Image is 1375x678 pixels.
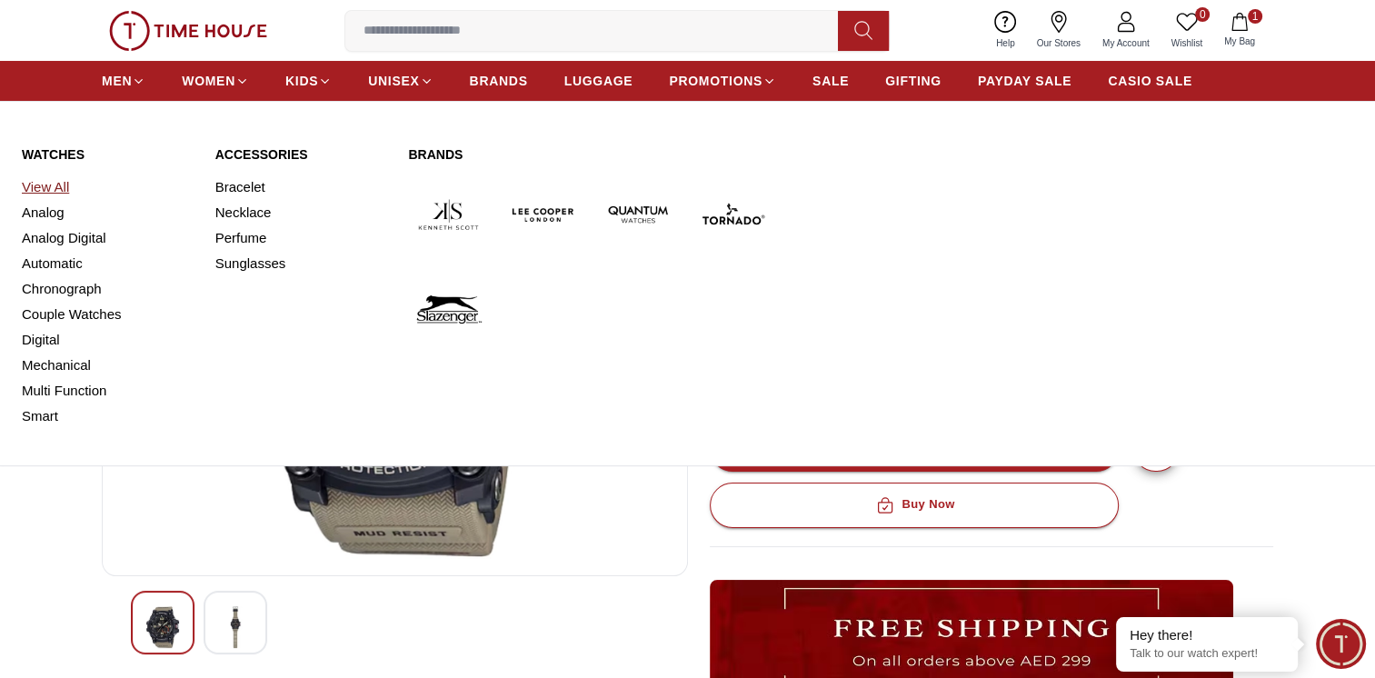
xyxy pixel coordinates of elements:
img: G-Shock Men's Analog-Digital Black Dial Watch - GG-1000-1A5 [219,606,252,648]
img: Slazenger [408,269,488,349]
a: Automatic [22,251,194,276]
a: KIDS [285,65,332,97]
a: Multi Function [22,378,194,404]
span: Help [989,36,1022,50]
a: View All [22,174,194,200]
span: Wishlist [1164,36,1210,50]
img: Tornado [692,174,772,254]
a: Sunglasses [215,251,387,276]
span: 0 [1195,7,1210,22]
a: Perfume [215,225,387,251]
a: BRANDS [470,65,528,97]
a: Couple Watches [22,302,194,327]
a: SALE [812,65,849,97]
img: Kenneth Scott [408,174,488,254]
span: GIFTING [885,72,942,90]
div: Chat Widget [1316,619,1366,669]
a: Brands [408,145,772,164]
span: SALE [812,72,849,90]
a: Accessories [215,145,387,164]
span: UNISEX [368,72,419,90]
a: Smart [22,404,194,429]
span: WOMEN [182,72,235,90]
div: Buy Now [872,494,954,515]
a: WOMEN [182,65,249,97]
span: MEN [102,72,132,90]
a: Necklace [215,200,387,225]
p: Talk to our watch expert! [1130,646,1284,662]
button: 1My Bag [1213,9,1266,52]
span: 1 [1248,9,1262,24]
img: ... [109,11,267,51]
a: Chronograph [22,276,194,302]
a: CASIO SALE [1108,65,1192,97]
a: Help [985,7,1026,54]
a: UNISEX [368,65,433,97]
a: Analog [22,200,194,225]
span: CASIO SALE [1108,72,1192,90]
span: Our Stores [1030,36,1088,50]
a: Bracelet [215,174,387,200]
span: PAYDAY SALE [978,72,1071,90]
img: Quantum [598,174,678,254]
span: KIDS [285,72,318,90]
img: Lee Cooper [503,174,583,254]
a: LUGGAGE [564,65,633,97]
a: 0Wishlist [1161,7,1213,54]
span: PROMOTIONS [669,72,762,90]
a: PAYDAY SALE [978,65,1071,97]
span: My Account [1095,36,1157,50]
a: PROMOTIONS [669,65,776,97]
a: Watches [22,145,194,164]
a: MEN [102,65,145,97]
a: Digital [22,327,194,353]
span: My Bag [1217,35,1262,48]
div: Hey there! [1130,626,1284,644]
span: LUGGAGE [564,72,633,90]
a: Analog Digital [22,225,194,251]
button: Buy Now [710,483,1119,528]
span: BRANDS [470,72,528,90]
a: Mechanical [22,353,194,378]
a: Our Stores [1026,7,1091,54]
img: G-Shock Men's Analog-Digital Black Dial Watch - GG-1000-1A5 [146,606,179,648]
a: GIFTING [885,65,942,97]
